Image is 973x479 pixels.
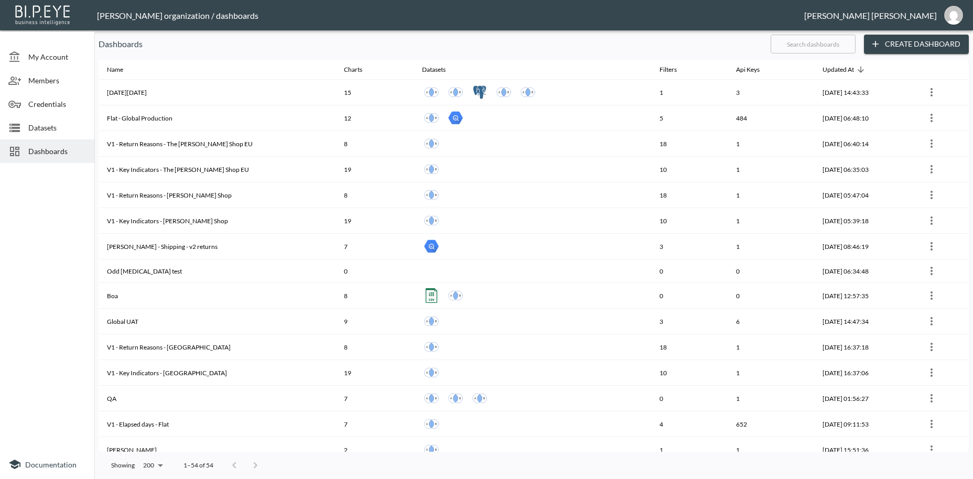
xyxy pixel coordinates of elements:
[472,85,487,100] img: postgres icon
[448,288,463,303] img: inner join icon
[99,283,336,309] th: Boa
[336,283,414,309] th: 8
[728,157,814,182] th: 1
[728,182,814,208] th: 1
[28,99,86,110] span: Credentials
[446,286,465,305] a: Flat Global
[496,85,511,100] img: inner join icon
[99,38,762,50] p: Dashboards
[336,334,414,360] th: 8
[414,157,651,182] th: {"type":"div","key":null,"ref":null,"props":{"style":{"display":"flex","gap":10},"children":[{"ty...
[422,286,441,305] a: Boa - Export
[728,309,814,334] th: 6
[336,80,414,105] th: 15
[414,309,651,334] th: {"type":"div","key":null,"ref":null,"props":{"style":{"display":"flex","gap":10},"children":[{"ty...
[771,31,856,57] input: Search dashboards
[823,63,854,76] div: Updated At
[915,259,969,283] th: {"type":{"isMobxInjector":true,"displayName":"inject-with-userStore-stripeStore-dashboardsStore(O...
[424,314,439,329] img: inner join icon
[107,63,137,76] span: Name
[651,334,728,360] th: 18
[814,105,915,131] th: 2025-09-06, 06:48:10
[99,80,336,105] th: Black friday
[414,259,651,283] th: {"type":"div","key":null,"ref":null,"props":{"style":{"display":"flex","gap":10}},"_owner":null}
[424,365,439,380] img: inner join icon
[923,263,940,279] button: more
[814,157,915,182] th: 2025-09-04, 06:35:03
[99,259,336,283] th: Odd Muse test
[915,80,969,105] th: {"type":{"isMobxInjector":true,"displayName":"inject-with-userStore-stripeStore-dashboardsStore(O...
[414,208,651,234] th: {"type":"div","key":null,"ref":null,"props":{"style":{"display":"flex","gap":10},"children":[{"ty...
[651,131,728,157] th: 18
[814,437,915,463] th: 2025-08-18, 15:51:36
[422,389,441,408] a: Tala UK - Returns Flat - v1
[99,208,336,234] th: V1 - Key Indicators - Frankie Shop
[422,63,446,76] div: Datasets
[336,386,414,411] th: 7
[28,122,86,133] span: Datasets
[99,437,336,463] th: Kasper - Sam
[915,437,969,463] th: {"type":{"isMobxInjector":true,"displayName":"inject-with-userStore-stripeStore-dashboardsStore(O...
[424,213,439,228] img: inner join icon
[99,386,336,411] th: QA
[99,182,336,208] th: V1 - Return Reasons - Frankie Shop
[923,364,940,381] button: more
[728,411,814,437] th: 652
[494,83,513,102] a: Returns v1 - black friday
[923,161,940,178] button: more
[422,108,441,127] a: Flat Global
[814,411,915,437] th: 2025-08-20, 09:11:53
[99,234,336,259] th: Barkia - James - Shipping - v2 returns
[422,186,441,204] a: Frankie Shop - returned items - v1
[422,312,441,331] a: Flat Global - UAT
[422,363,441,382] a: Tala UK - Returns Flat - v1
[424,162,439,177] img: inner join icon
[864,35,969,54] button: Create Dashboard
[424,417,439,431] img: inner join icon
[99,360,336,386] th: V1 - Key Indicators - Tala UK
[923,441,940,458] button: more
[915,157,969,182] th: {"type":{"isMobxInjector":true,"displayName":"inject-with-userStore-stripeStore-dashboardsStore(O...
[424,239,439,254] img: big query icon
[651,80,728,105] th: 1
[422,237,441,256] a: Barkia - V2 - Returns - Shipping
[414,437,651,463] th: {"type":"div","key":null,"ref":null,"props":{"style":{"display":"flex","gap":10},"children":[{"ty...
[915,131,969,157] th: {"type":{"isMobxInjector":true,"displayName":"inject-with-userStore-stripeStore-dashboardsStore(O...
[728,105,814,131] th: 484
[728,208,814,234] th: 1
[446,108,465,127] a: Global - prod - Checkout-Conversion
[736,63,773,76] span: Api Keys
[804,10,937,20] div: [PERSON_NAME] [PERSON_NAME]
[424,136,439,151] img: inner join icon
[923,238,940,255] button: more
[915,182,969,208] th: {"type":{"isMobxInjector":true,"displayName":"inject-with-userStore-stripeStore-dashboardsStore(O...
[814,234,915,259] th: 2025-09-03, 08:46:19
[414,131,651,157] th: {"type":"div","key":null,"ref":null,"props":{"style":{"display":"flex","gap":10},"children":[{"ty...
[336,157,414,182] th: 19
[446,389,465,408] a: Tala UK - returned items - v1
[814,386,915,411] th: 2025-08-24, 01:56:27
[651,234,728,259] th: 3
[915,334,969,360] th: {"type":{"isMobxInjector":true,"displayName":"inject-with-userStore-stripeStore-dashboardsStore(O...
[814,80,915,105] th: 2025-09-06, 14:43:33
[448,391,463,406] img: inner join icon
[422,211,441,230] a: Frankie - Returns Flat - v1
[422,63,459,76] span: Datasets
[336,131,414,157] th: 8
[651,208,728,234] th: 10
[28,75,86,86] span: Members
[414,105,651,131] th: {"type":"div","key":null,"ref":null,"props":{"style":{"display":"flex","gap":10},"children":[{"ty...
[923,390,940,407] button: more
[414,234,651,259] th: {"type":"div","key":null,"ref":null,"props":{"style":{"display":"flex","gap":10},"children":[{"ty...
[336,234,414,259] th: 7
[923,110,940,126] button: more
[414,283,651,309] th: {"type":"div","key":null,"ref":null,"props":{"style":{"display":"flex","gap":10},"children":[{"ty...
[923,313,940,330] button: more
[915,386,969,411] th: {"type":{"isMobxInjector":true,"displayName":"inject-with-userStore-stripeStore-dashboardsStore(O...
[651,386,728,411] th: 0
[651,283,728,309] th: 0
[660,63,677,76] div: Filters
[521,85,535,100] img: inner join icon
[923,187,940,203] button: more
[111,461,135,470] p: Showing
